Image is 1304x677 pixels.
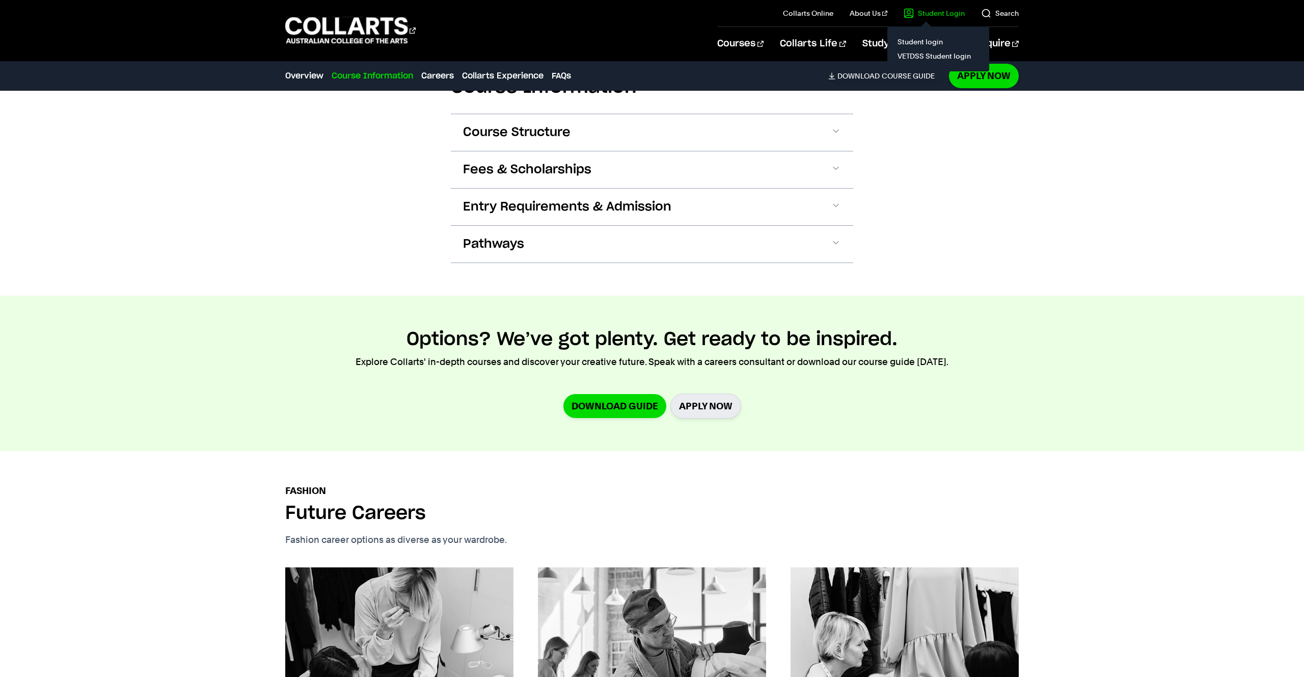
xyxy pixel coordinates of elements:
[421,70,454,82] a: Careers
[462,70,544,82] a: Collarts Experience
[895,49,981,63] a: VETDSS Student login
[451,151,853,188] button: Fees & Scholarships
[904,8,965,18] a: Student Login
[974,27,1019,61] a: Enquire
[783,8,833,18] a: Collarts Online
[332,70,413,82] a: Course Information
[463,162,591,178] span: Fees & Scholarships
[862,27,958,61] a: Study Information
[463,236,524,252] span: Pathways
[451,114,853,151] button: Course Structure
[552,70,571,82] a: FAQs
[949,64,1019,88] a: Apply Now
[981,8,1019,18] a: Search
[451,189,853,225] button: Entry Requirements & Admission
[717,27,764,61] a: Courses
[828,71,943,81] a: DownloadCourse Guide
[850,8,887,18] a: About Us
[285,16,416,45] div: Go to homepage
[895,35,981,49] a: Student login
[356,355,948,369] p: Explore Collarts' in-depth courses and discover your creative future. Speak with a careers consul...
[463,199,671,215] span: Entry Requirements & Admission
[285,502,426,525] h2: Future Careers
[670,394,741,419] a: Apply Now
[463,124,570,141] span: Course Structure
[837,71,880,81] span: Download
[563,394,666,418] a: Download Guide
[406,328,898,351] h2: Options? We’ve got plenty. Get ready to be inspired.
[285,484,326,498] p: Fashion
[780,27,846,61] a: Collarts Life
[451,226,853,263] button: Pathways
[285,533,553,547] p: Fashion career options as diverse as your wardrobe.
[285,70,323,82] a: Overview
